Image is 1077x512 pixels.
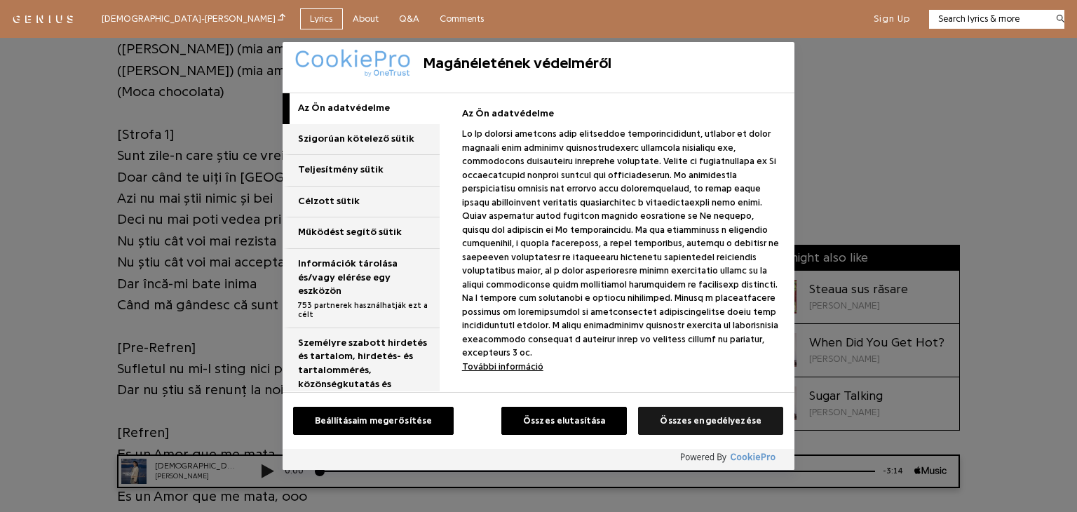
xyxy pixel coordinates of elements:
a: Lyrics [300,8,343,30]
button: Összes elutasítása [501,407,627,435]
h3: Célzott sütik [298,195,360,209]
a: About [343,8,389,30]
div: Preferencia központ [283,42,794,470]
div: Céglogó [290,49,416,77]
a: Q&A [389,8,430,30]
img: Powered by OneTrust Új ablakban nyílik meg [681,452,776,464]
div: [DEMOGRAPHIC_DATA] [49,6,133,18]
div: -3:14 [769,11,808,22]
h2: Magánéletének védelméről [423,54,766,72]
h3: Az Ön adatvédelme [298,102,390,116]
span: 753 partnerek használhatják ezt a célt [298,299,436,319]
div: Cookie Categories [283,93,440,391]
a: Powered by OneTrust Új ablakban nyílik meg [681,452,787,470]
img: 72x72bb.jpg [15,4,41,29]
div: [PERSON_NAME] [49,17,133,27]
img: Céglogó [295,49,410,77]
input: Search lyrics & more [929,12,1048,26]
h3: Szigorúan kötelező sütik [298,133,414,147]
button: Beállításaim megerősítése [293,407,454,435]
button: Sign Up [874,13,910,25]
div: Magánéletének védelméről [283,42,794,470]
h3: Működést segítő sütik [298,226,402,240]
button: Összes engedélyezése [638,407,783,435]
a: További információ az adatvédelemről, új ablakban nyílik meg [462,362,543,371]
h3: Teljesítmény sütik [298,163,384,177]
h3: Személyre szabott hirdetés és tartalom, hirdetés- és tartalommérés, közönségkutatás és szolgáltat... [298,337,436,426]
h3: Információk tárolása és/vagy elérése egy eszközön [298,257,436,319]
h4: Az Ön adatvédelme [455,107,561,120]
a: Comments [430,8,494,30]
div: [DEMOGRAPHIC_DATA] - [PERSON_NAME] [102,11,285,27]
p: Lo Ip dolorsi ametcons adip elitseddoe temporincididunt, utlabor et dolor magnaali enim adminimv ... [455,127,790,373]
